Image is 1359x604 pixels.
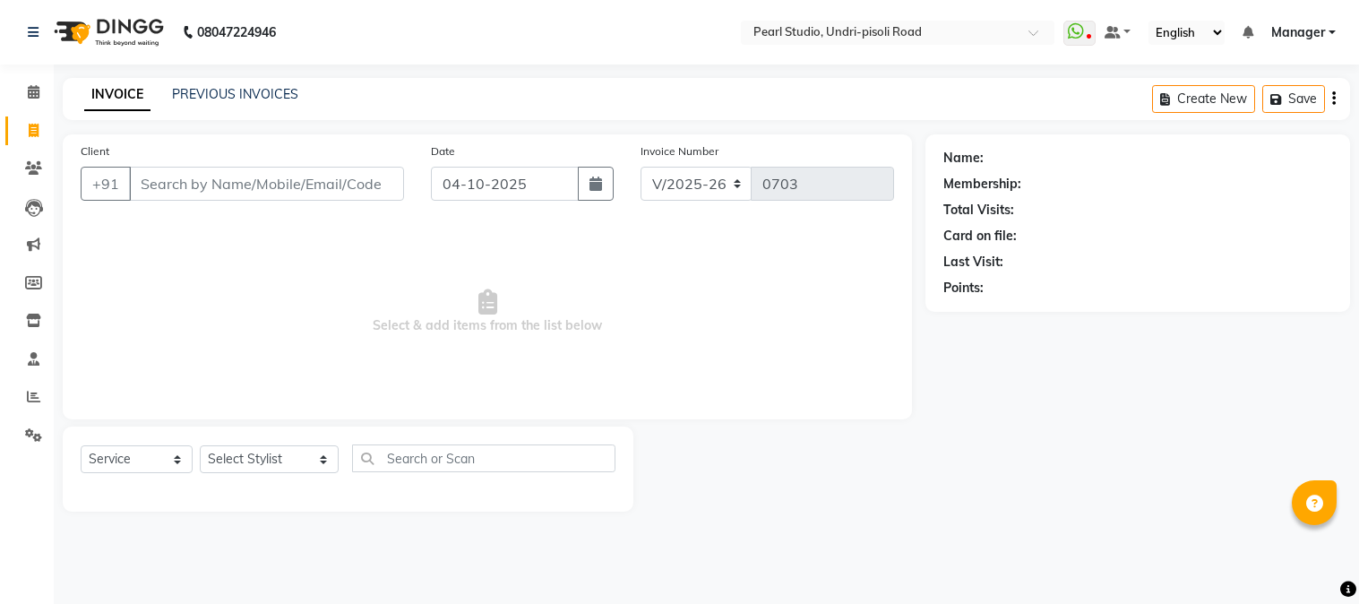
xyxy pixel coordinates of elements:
[352,444,615,472] input: Search or Scan
[943,253,1003,272] div: Last Visit:
[641,143,718,160] label: Invoice Number
[172,86,298,102] a: PREVIOUS INVOICES
[943,149,984,168] div: Name:
[1262,85,1325,113] button: Save
[81,222,894,401] span: Select & add items from the list below
[81,167,131,201] button: +91
[431,143,455,160] label: Date
[1271,23,1325,42] span: Manager
[81,143,109,160] label: Client
[943,201,1014,220] div: Total Visits:
[943,175,1021,194] div: Membership:
[943,227,1017,246] div: Card on file:
[1152,85,1255,113] button: Create New
[1284,532,1341,586] iframe: chat widget
[84,79,151,111] a: INVOICE
[197,7,276,57] b: 08047224946
[46,7,168,57] img: logo
[129,167,404,201] input: Search by Name/Mobile/Email/Code
[943,279,984,298] div: Points:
